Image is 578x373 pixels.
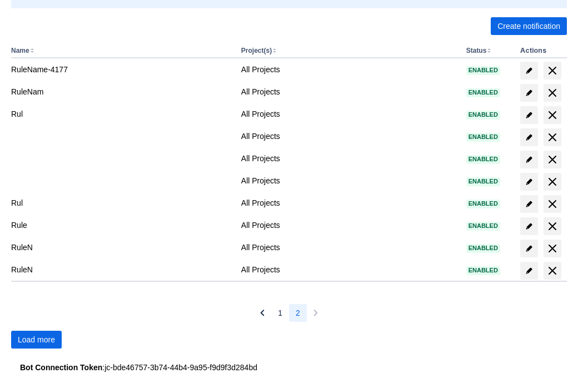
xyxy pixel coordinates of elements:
[241,64,457,75] div: All Projects
[466,201,500,207] span: Enabled
[466,112,500,118] span: Enabled
[11,197,232,208] div: Rul
[546,64,559,77] span: delete
[11,220,232,231] div: Rule
[278,304,282,322] span: 1
[546,86,559,100] span: delete
[546,175,559,188] span: delete
[466,267,500,273] span: Enabled
[525,177,534,186] span: edit
[296,304,300,322] span: 2
[525,111,534,120] span: edit
[525,244,534,253] span: edit
[525,155,534,164] span: edit
[241,220,457,231] div: All Projects
[466,89,500,96] span: Enabled
[466,47,487,54] button: Status
[289,304,307,322] button: Page 2
[241,153,457,164] div: All Projects
[241,47,272,54] button: Project(s)
[525,222,534,231] span: edit
[466,178,500,185] span: Enabled
[525,266,534,275] span: edit
[11,86,232,97] div: RuleNam
[491,17,567,35] button: Create notification
[525,66,534,75] span: edit
[525,88,534,97] span: edit
[11,264,232,275] div: RuleN
[546,264,559,277] span: delete
[241,108,457,120] div: All Projects
[546,197,559,211] span: delete
[466,223,500,229] span: Enabled
[546,242,559,255] span: delete
[241,264,457,275] div: All Projects
[307,304,325,322] button: Next
[466,67,500,73] span: Enabled
[11,331,62,349] button: Load more
[516,44,567,58] th: Actions
[11,47,29,54] button: Name
[546,131,559,144] span: delete
[546,153,559,166] span: delete
[546,220,559,233] span: delete
[11,64,232,75] div: RuleName-4177
[466,134,500,140] span: Enabled
[466,156,500,162] span: Enabled
[241,197,457,208] div: All Projects
[271,304,289,322] button: Page 1
[241,242,457,253] div: All Projects
[20,363,102,372] strong: Bot Connection Token
[253,304,271,322] button: Previous
[466,245,500,251] span: Enabled
[241,86,457,97] div: All Projects
[11,242,232,253] div: RuleN
[546,108,559,122] span: delete
[253,304,325,322] nav: Pagination
[18,331,55,349] span: Load more
[525,133,534,142] span: edit
[241,131,457,142] div: All Projects
[497,17,560,35] span: Create notification
[525,200,534,208] span: edit
[11,108,232,120] div: Rul
[20,362,558,373] div: : jc-bde46757-3b74-44b4-9a95-f9d9f3d284bd
[241,175,457,186] div: All Projects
